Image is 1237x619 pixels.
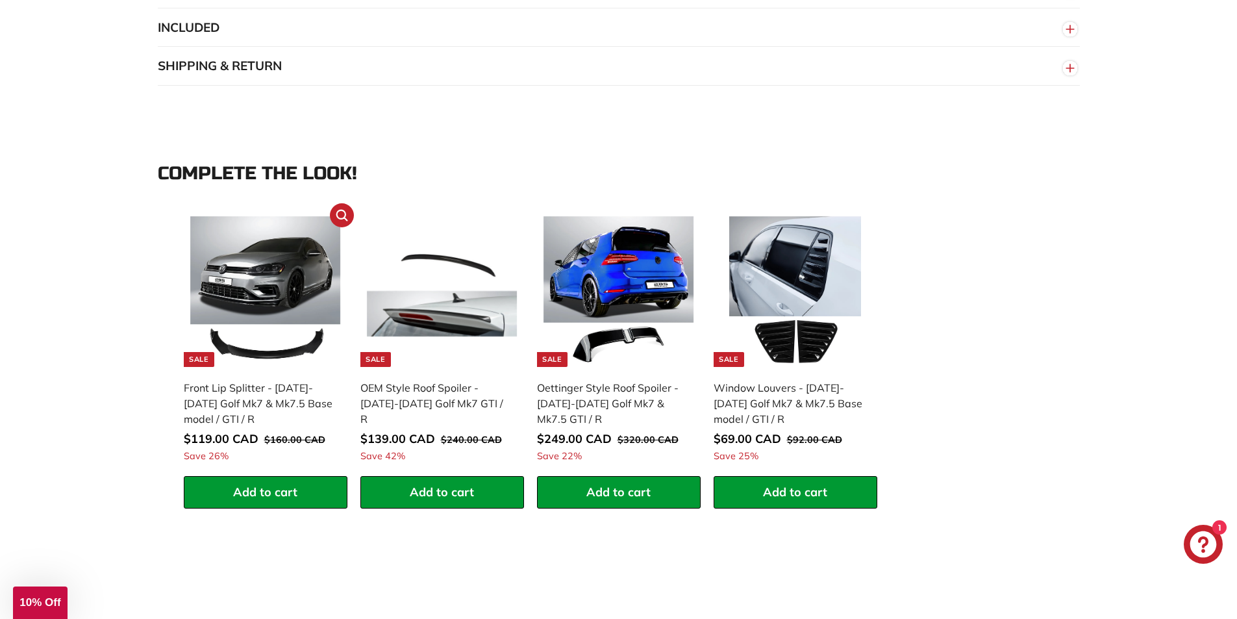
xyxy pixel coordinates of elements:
[714,352,743,367] div: Sale
[360,431,435,446] span: $139.00 CAD
[19,596,60,609] span: 10% Off
[360,449,405,464] span: Save 42%
[233,485,297,499] span: Add to cart
[184,210,347,477] a: Sale Front Lip Splitter - [DATE]-[DATE] Golf Mk7 & Mk7.5 Base model / GTI / R Save 26%
[184,431,258,446] span: $119.00 CAD
[787,434,842,446] span: $92.00 CAD
[537,210,701,477] a: Sale Oettinger Style Roof Spoiler - [DATE]-[DATE] Golf Mk7 & Mk7.5 GTI / R Save 22%
[360,476,524,509] button: Add to cart
[537,352,567,367] div: Sale
[537,380,688,427] div: Oettinger Style Roof Spoiler - [DATE]-[DATE] Golf Mk7 & Mk7.5 GTI / R
[13,587,68,619] div: 10% Off
[714,380,864,427] div: Window Louvers - [DATE]-[DATE] Golf Mk7 & Mk7.5 Base model / GTI / R
[714,449,758,464] span: Save 25%
[360,380,511,427] div: OEM Style Roof Spoiler - [DATE]-[DATE] Golf Mk7 GTI / R
[158,8,1080,47] button: INCLUDED
[1180,525,1227,567] inbox-online-store-chat: Shopify online store chat
[441,434,502,446] span: $240.00 CAD
[537,449,582,464] span: Save 22%
[537,476,701,509] button: Add to cart
[360,352,390,367] div: Sale
[714,476,877,509] button: Add to cart
[537,431,612,446] span: $249.00 CAD
[714,210,877,477] a: Sale Window Louvers - [DATE]-[DATE] Golf Mk7 & Mk7.5 Base model / GTI / R Save 25%
[586,485,651,499] span: Add to cart
[264,434,325,446] span: $160.00 CAD
[184,352,214,367] div: Sale
[714,431,781,446] span: $69.00 CAD
[360,210,524,477] a: Sale OEM Style Roof Spoiler - [DATE]-[DATE] Golf Mk7 GTI / R Save 42%
[184,449,229,464] span: Save 26%
[618,434,679,446] span: $320.00 CAD
[158,47,1080,86] button: SHIPPING & RETURN
[158,164,1080,184] div: Complete the look!
[184,476,347,509] button: Add to cart
[763,485,827,499] span: Add to cart
[184,380,334,427] div: Front Lip Splitter - [DATE]-[DATE] Golf Mk7 & Mk7.5 Base model / GTI / R
[410,485,474,499] span: Add to cart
